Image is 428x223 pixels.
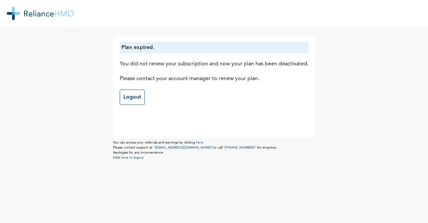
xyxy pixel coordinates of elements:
img: RelianceHMO [7,7,74,20]
p: Please contact support at or call for enquires. Apologies for any inconvenience. [113,145,315,155]
a: Logout [120,90,145,105]
a: "[PHONE_NUMBER]" [223,146,256,149]
p: You can access your referrals and earnings by clicking [113,140,315,145]
p: Please contact your account manager to renew your plan. [120,75,309,83]
a: here [196,141,203,144]
p: You did not renew your subscription and now your plan has been deactivated. [120,60,309,68]
p: Plan expired. [121,44,307,52]
a: here to logout [121,156,144,159]
a: "[EMAIL_ADDRESS][DOMAIN_NAME]" [153,146,213,149]
p: Click [113,155,315,160]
